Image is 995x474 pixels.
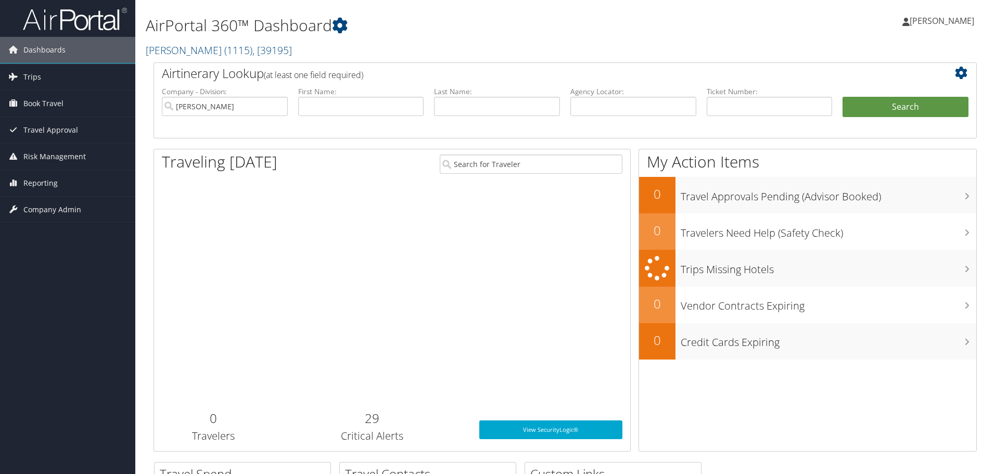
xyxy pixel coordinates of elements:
label: Ticket Number: [707,86,833,97]
span: Book Travel [23,91,63,117]
a: 0Credit Cards Expiring [639,323,976,360]
h2: 0 [639,295,675,313]
h3: Trips Missing Hotels [681,257,976,277]
span: Risk Management [23,144,86,170]
a: 0Travelers Need Help (Safety Check) [639,213,976,250]
h3: Vendor Contracts Expiring [681,293,976,313]
span: , [ 39195 ] [252,43,292,57]
a: 0Vendor Contracts Expiring [639,287,976,323]
h1: AirPortal 360™ Dashboard [146,15,705,36]
h3: Travelers Need Help (Safety Check) [681,221,976,240]
h2: Airtinerary Lookup [162,65,900,82]
a: View SecurityLogic® [479,420,622,439]
h2: 0 [639,222,675,239]
label: Last Name: [434,86,560,97]
h2: 0 [162,409,265,427]
label: First Name: [298,86,424,97]
h3: Credit Cards Expiring [681,330,976,350]
span: Company Admin [23,197,81,223]
span: (at least one field required) [264,69,363,81]
span: Travel Approval [23,117,78,143]
input: Search for Traveler [440,155,622,174]
img: airportal-logo.png [23,7,127,31]
h3: Travelers [162,429,265,443]
h2: 29 [281,409,464,427]
h1: Traveling [DATE] [162,151,277,173]
span: ( 1115 ) [224,43,252,57]
h2: 0 [639,185,675,203]
a: [PERSON_NAME] [146,43,292,57]
span: [PERSON_NAME] [910,15,974,27]
h3: Critical Alerts [281,429,464,443]
span: Trips [23,64,41,90]
h3: Travel Approvals Pending (Advisor Booked) [681,184,976,204]
button: Search [843,97,968,118]
a: Trips Missing Hotels [639,250,976,287]
label: Company - Division: [162,86,288,97]
h1: My Action Items [639,151,976,173]
label: Agency Locator: [570,86,696,97]
span: Dashboards [23,37,66,63]
h2: 0 [639,331,675,349]
span: Reporting [23,170,58,196]
a: [PERSON_NAME] [902,5,985,36]
a: 0Travel Approvals Pending (Advisor Booked) [639,177,976,213]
